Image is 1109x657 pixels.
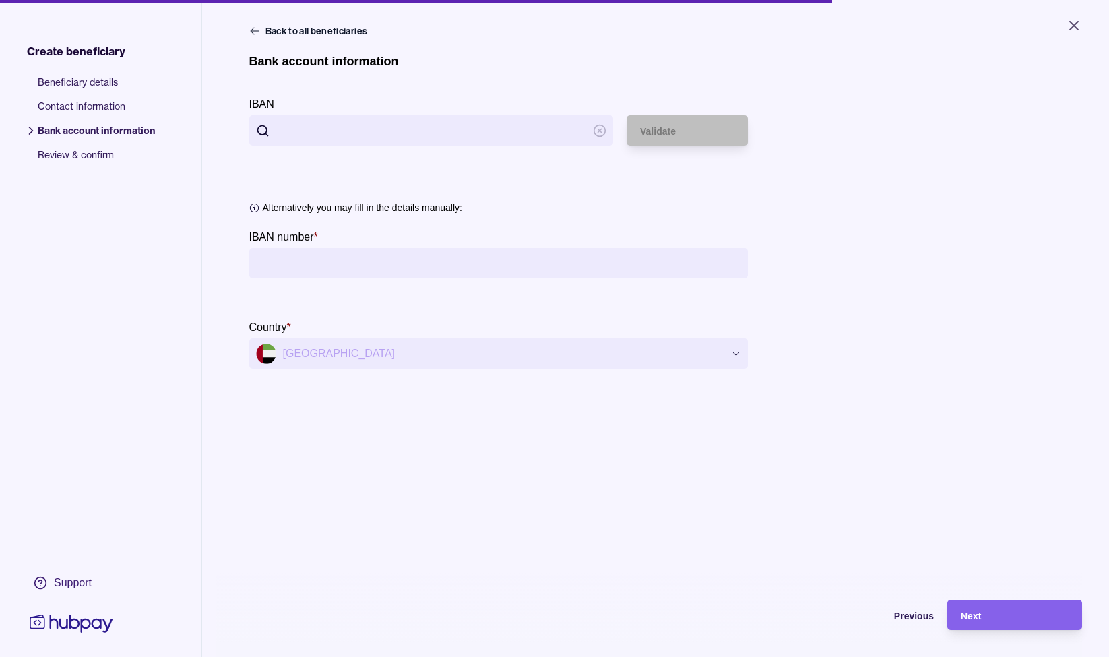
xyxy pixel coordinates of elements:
input: IBAN number [256,248,742,278]
span: Validate [640,126,676,137]
button: Previous [799,600,934,630]
span: Next [961,611,981,621]
span: Beneficiary details [38,75,155,100]
button: Close [1050,11,1098,40]
button: Back to all beneficiaries [249,24,371,38]
p: Country [249,321,287,333]
button: Validate [627,115,748,146]
button: Next [947,600,1082,630]
div: Support [54,575,92,590]
span: Bank account information [38,124,155,148]
label: IBAN number [249,228,318,245]
p: IBAN [249,98,274,110]
span: Review & confirm [38,148,155,173]
span: Previous [894,611,934,621]
label: IBAN [249,96,274,112]
label: Country [249,319,291,335]
span: Contact information [38,100,155,124]
h1: Bank account information [249,54,399,69]
a: Support [27,569,116,597]
p: Alternatively you may fill in the details manually: [263,200,462,215]
p: IBAN number [249,231,314,243]
span: Create beneficiary [27,43,125,59]
input: IBAN [276,115,587,146]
